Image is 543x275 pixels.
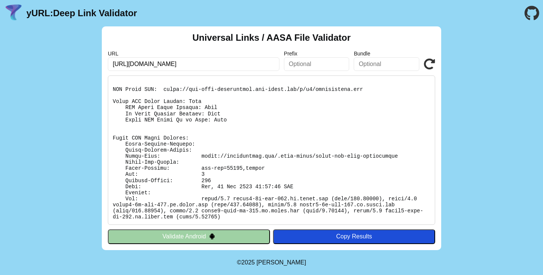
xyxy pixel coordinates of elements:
[26,8,137,18] a: yURL:Deep Link Validator
[108,57,279,71] input: Required
[192,32,351,43] h2: Universal Links / AASA File Validator
[209,233,215,240] img: droidIcon.svg
[284,51,350,57] label: Prefix
[284,57,350,71] input: Optional
[4,3,23,23] img: yURL Logo
[237,250,306,275] footer: ©
[277,233,431,240] div: Copy Results
[108,229,270,244] button: Validate Android
[354,57,419,71] input: Optional
[273,229,435,244] button: Copy Results
[256,259,306,266] a: Michael Ibragimchayev's Personal Site
[241,259,255,266] span: 2025
[354,51,419,57] label: Bundle
[108,51,279,57] label: URL
[108,75,435,225] pre: Lorem ipsu do: sitam://consectetur.adi/.elit-seddo/eiusm-tem-inci-utlaboreetd Ma Aliquaen: Admi V...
